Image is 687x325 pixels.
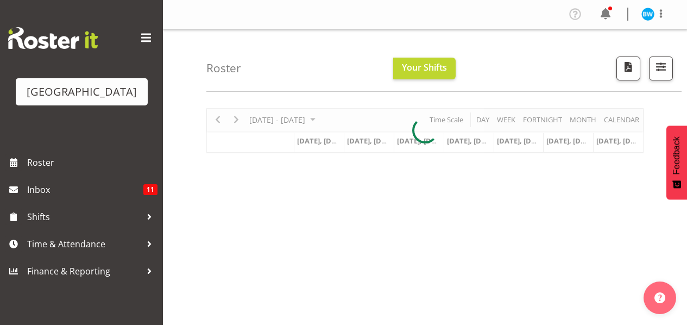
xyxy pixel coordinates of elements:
img: Rosterit website logo [8,27,98,49]
span: Inbox [27,182,143,198]
span: Roster [27,154,157,171]
span: Shifts [27,209,141,225]
span: Your Shifts [402,61,447,73]
h4: Roster [206,62,241,74]
span: 11 [143,184,157,195]
img: help-xxl-2.png [654,292,665,303]
button: Download a PDF of the roster according to the set date range. [616,57,640,80]
img: ben-wyatt11894.jpg [641,8,654,21]
span: Time & Attendance [27,236,141,252]
button: Your Shifts [393,58,456,79]
span: Feedback [672,136,682,174]
span: Finance & Reporting [27,263,141,279]
div: [GEOGRAPHIC_DATA] [27,84,137,100]
button: Filter Shifts [649,57,673,80]
button: Feedback - Show survey [666,126,687,199]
